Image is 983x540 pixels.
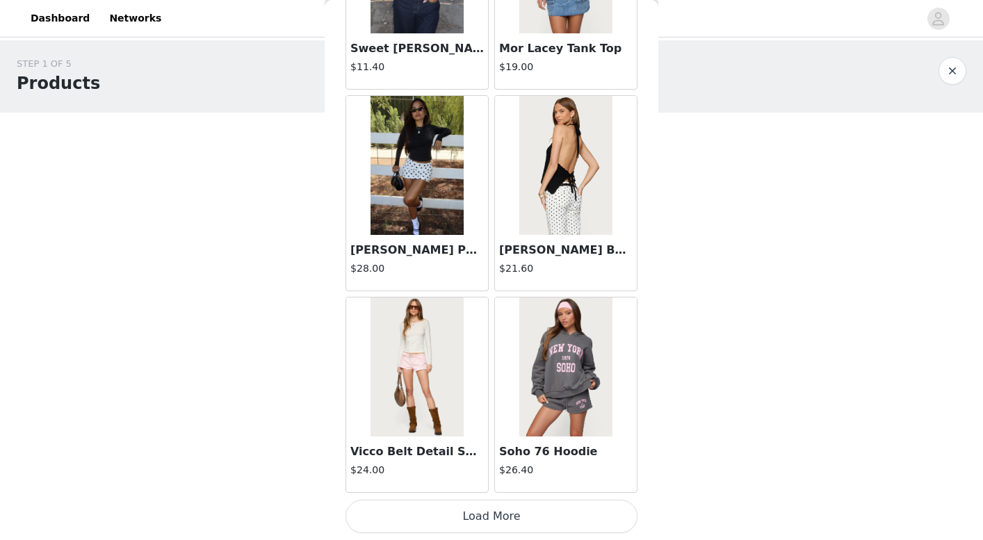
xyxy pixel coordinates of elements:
[346,500,637,533] button: Load More
[350,443,484,460] h3: Vicco Belt Detail Shorts
[350,261,484,276] h4: $28.00
[499,463,633,477] h4: $26.40
[101,3,170,34] a: Networks
[17,57,100,71] div: STEP 1 OF 5
[499,261,633,276] h4: $21.60
[499,40,633,57] h3: Mor Lacey Tank Top
[519,297,612,436] img: Soho 76 Hoodie
[499,443,633,460] h3: Soho 76 Hoodie
[371,297,463,436] img: Vicco Belt Detail Shorts
[17,71,100,96] h1: Products
[499,242,633,259] h3: [PERSON_NAME] Backless Crochet Halter Top
[519,96,612,235] img: Ivey Backless Crochet Halter Top
[371,96,463,235] img: Noreen Polka Dot Mini Skort
[350,40,484,57] h3: Sweet [PERSON_NAME] T Shirt
[350,242,484,259] h3: [PERSON_NAME] Polka Dot Mini Skort
[22,3,98,34] a: Dashboard
[932,8,945,30] div: avatar
[499,60,633,74] h4: $19.00
[350,60,484,74] h4: $11.40
[350,463,484,477] h4: $24.00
